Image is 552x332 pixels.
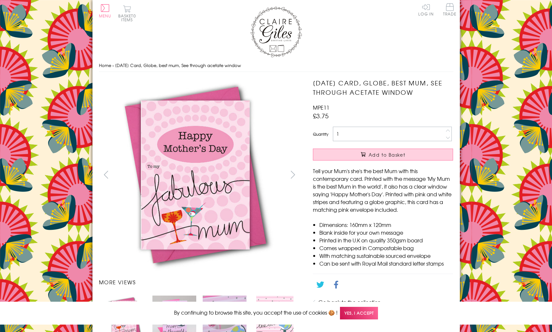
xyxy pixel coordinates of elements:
[313,111,329,120] span: £3.75
[286,167,300,182] button: next
[319,252,453,259] li: With matching sustainable sourced envelope
[313,167,453,213] p: Tell your Mum's she's the best Mum with this contemporary card. Printed with the message 'My Mum ...
[250,6,302,57] img: Claire Giles Greetings Cards
[300,78,493,272] img: Mother's Day Card, Globe, best mum, See through acetate window
[318,298,381,306] a: Go back to the collection
[369,151,405,158] span: Add to Basket
[112,62,114,68] span: ›
[313,131,328,137] label: Quantity
[443,3,457,16] span: Trade
[340,307,378,319] span: Yes, I accept
[319,236,453,244] li: Printed in the U.K on quality 350gsm board
[99,78,292,272] img: Mother's Day Card, Globe, best mum, See through acetate window
[313,78,453,97] h1: [DATE] Card, Globe, best mum, See through acetate window
[118,5,136,22] button: Basket0 items
[99,62,111,68] a: Home
[418,3,434,16] a: Log In
[319,229,453,236] li: Blank inside for your own message
[443,3,457,17] a: Trade
[99,278,300,286] h3: More views
[313,103,329,111] span: MPE11
[319,259,453,267] li: Can be sent with Royal Mail standard letter stamps
[121,13,136,23] span: 0 items
[99,167,113,182] button: prev
[99,4,111,18] button: Menu
[319,244,453,252] li: Comes wrapped in Compostable bag
[99,13,111,19] span: Menu
[319,221,453,229] li: Dimensions: 160mm x 120mm
[313,149,453,161] button: Add to Basket
[115,62,241,68] span: [DATE] Card, Globe, best mum, See through acetate window
[99,59,453,72] nav: breadcrumbs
